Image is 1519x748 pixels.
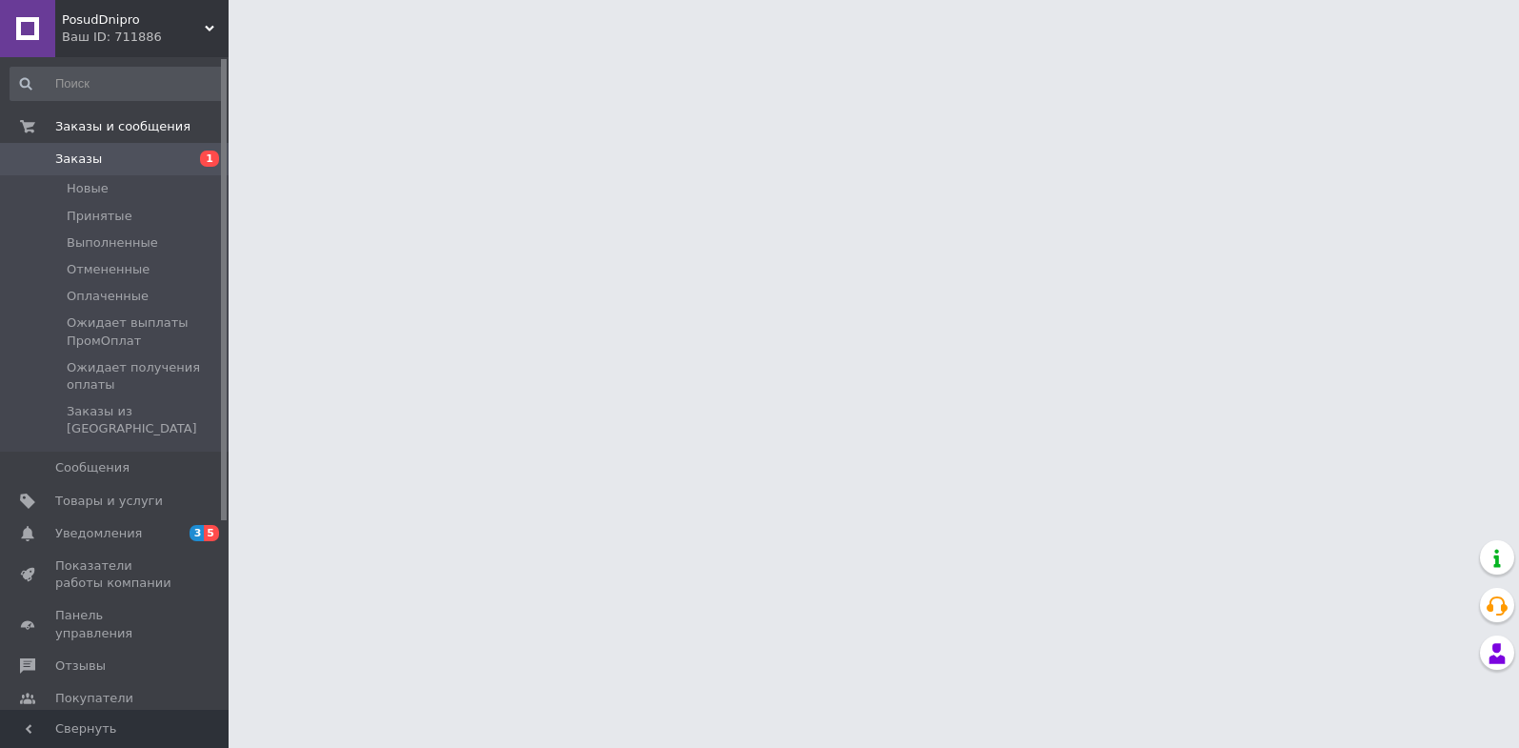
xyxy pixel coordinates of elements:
[67,359,223,394] span: Ожидает получения оплаты
[67,403,223,437] span: Заказы из [GEOGRAPHIC_DATA]
[55,525,142,542] span: Уведомления
[55,557,176,592] span: Показатели работы компании
[190,525,205,541] span: 3
[67,314,223,349] span: Ожидает выплаты ПромОплат
[55,607,176,641] span: Панель управления
[67,208,132,225] span: Принятые
[55,493,163,510] span: Товары и услуги
[67,288,149,305] span: Оплаченные
[55,657,106,675] span: Отзывы
[10,67,225,101] input: Поиск
[67,180,109,197] span: Новые
[200,151,219,167] span: 1
[67,234,158,252] span: Выполненные
[55,118,190,135] span: Заказы и сообщения
[55,459,130,476] span: Сообщения
[62,29,229,46] div: Ваш ID: 711886
[204,525,219,541] span: 5
[55,151,102,168] span: Заказы
[55,690,133,707] span: Покупатели
[67,261,150,278] span: Отмененные
[62,11,205,29] span: PosudDnipro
